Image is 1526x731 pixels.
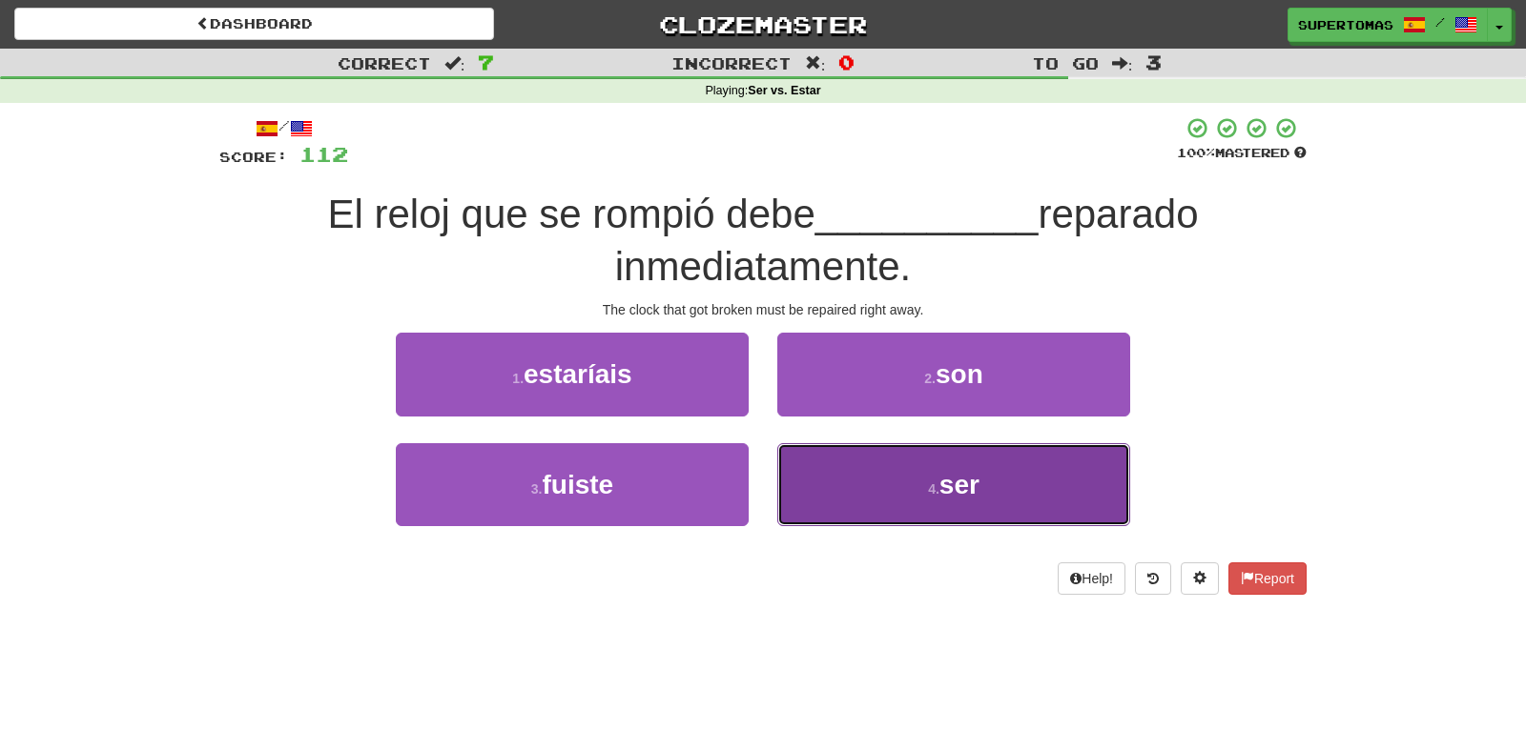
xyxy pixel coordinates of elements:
a: SuperTomas / [1288,8,1488,42]
span: Score: [219,149,288,165]
small: 2 . [924,371,936,386]
span: fuiste [543,470,614,499]
small: 4 . [928,481,939,497]
span: To go [1032,53,1099,72]
a: Clozemaster [523,8,1002,41]
button: 3.fuiste [396,443,749,526]
span: ser [939,470,980,499]
span: / [1435,15,1445,29]
strong: Ser vs. Estar [748,84,820,97]
span: 0 [838,51,855,73]
span: 7 [478,51,494,73]
span: __________ [815,192,1039,236]
span: : [444,55,465,71]
small: 1 . [512,371,524,386]
span: SuperTomas [1298,16,1393,33]
button: 2.son [777,333,1130,416]
span: 3 [1145,51,1162,73]
span: estaríais [524,359,632,389]
span: El reloj que se rompió debe [327,192,815,236]
button: Report [1228,562,1307,595]
small: 3 . [531,481,543,497]
span: reparado inmediatamente. [615,192,1199,289]
div: / [219,116,348,140]
button: 4.ser [777,443,1130,526]
div: Mastered [1177,145,1307,162]
button: Round history (alt+y) [1135,562,1171,595]
span: son [936,359,983,389]
button: Help! [1058,562,1125,595]
button: 1.estaríais [396,333,749,416]
span: 112 [299,142,348,166]
a: Dashboard [14,8,494,40]
span: 100 % [1177,145,1215,160]
span: Correct [338,53,431,72]
span: : [805,55,826,71]
span: Incorrect [671,53,792,72]
div: The clock that got broken must be repaired right away. [219,300,1307,319]
span: : [1112,55,1133,71]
